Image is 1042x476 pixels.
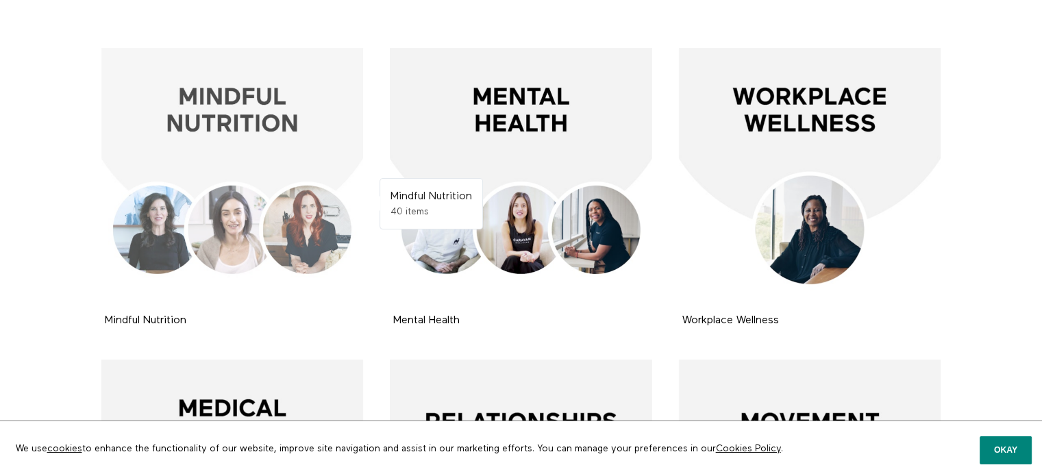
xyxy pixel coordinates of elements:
a: Cookies Policy [716,444,781,453]
strong: Mindful Nutrition [390,191,472,202]
button: Okay [980,436,1032,464]
strong: Mindful Nutrition [105,315,186,326]
a: cookies [47,444,82,453]
p: We use to enhance the functionality of our website, improve site navigation and assist in our mar... [5,431,819,466]
span: 40 items [390,207,429,216]
a: Workplace Wellness [682,315,779,325]
a: Mental Health [390,48,652,310]
a: Mindful Nutrition [105,315,186,325]
strong: Workplace Wellness [682,315,779,326]
strong: Mental Health [393,315,460,326]
a: Mental Health [393,315,460,325]
a: Mindful Nutrition [101,48,364,310]
a: Workplace Wellness [679,48,941,310]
